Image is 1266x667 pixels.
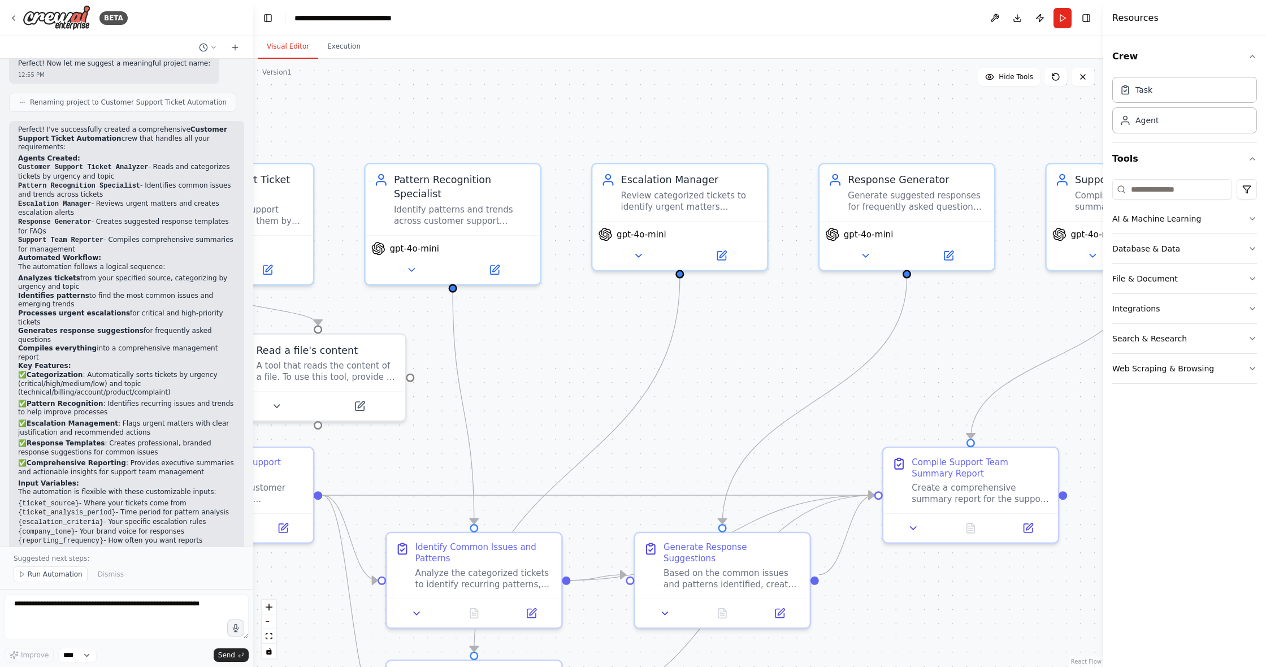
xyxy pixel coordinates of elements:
[18,459,235,477] p: ✅ : Provides executive summaries and actionable insights for support team management
[882,447,1060,544] div: Compile Support Team Summary ReportCreate a comprehensive summary report for the support team man...
[415,542,553,564] div: Identify Common Issues and Patterns
[394,204,532,227] div: Identify patterns and trends across customer support tickets, detecting common issues, recurring ...
[1112,41,1257,72] button: Crew
[18,371,235,397] p: ✅ : Automatically sorts tickets by urgency (critical/high/medium/low) and topic (technical/billin...
[27,400,103,408] strong: Pattern Recognition
[18,71,210,79] div: 12:55 PM
[18,488,235,497] p: The automation is flexible with these customizable inputs:
[23,5,90,31] img: Logo
[1045,163,1222,271] div: Support Team ReporterCompile comprehensive summaries and reports for the support team, including ...
[394,173,532,201] div: Pattern Recognition Specialist
[18,518,235,527] li: - Your specific escalation rules
[14,566,88,582] button: Run Automation
[621,173,759,187] div: Escalation Manager
[137,163,315,285] div: Customer Support Ticket AnalyzerAnalyze customer support tickets to categorize them by urgency (c...
[18,182,140,190] code: Pattern Recognition Specialist
[27,439,105,447] strong: Response Templates
[1112,175,1257,393] div: Tools
[18,292,89,300] strong: Identifies patterns
[385,532,563,629] div: Identify Common Issues and PatternsAnalyze the categorized tickets to identify recurring patterns...
[1112,72,1257,142] div: Crew
[318,35,370,59] button: Execution
[908,247,988,264] button: Open in side panel
[262,68,292,77] div: Version 1
[454,261,535,278] button: Open in side panel
[912,482,1050,505] div: Create a comprehensive summary report for the support team management combining all analysis resu...
[18,500,79,508] code: {ticket_source}
[18,344,235,362] li: into a comprehensive management report
[18,181,235,200] li: - Identifies common issues and trends across tickets
[617,229,666,240] span: gpt-4o-mini
[18,518,103,526] code: {escalation_criteria}
[999,72,1033,81] span: Hide Tools
[18,200,92,208] code: Escalation Manager
[18,527,235,537] li: - Your brand voice for responses
[256,343,358,357] div: Read a file's content
[389,243,439,254] span: gpt-4o-mini
[259,519,307,536] button: Open in side panel
[664,542,801,564] div: Generate Response Suggestions
[218,651,235,660] span: Send
[262,614,276,629] button: zoom out
[1070,229,1120,240] span: gpt-4o-mini
[964,279,1141,439] g: Edge from 30d62b07-9c45-40f6-aa8d-dc33e4855ed5 to cfe80659-3f92-4cd2-8b15-653ba347d7b2
[18,537,103,545] code: {reporting_frequency}
[444,605,504,622] button: No output available
[18,163,148,171] code: Customer Support Ticket Analyzer
[99,11,128,25] div: BETA
[18,218,235,236] li: - Creates suggested response templates for FAQs
[18,479,79,487] strong: Input Variables:
[940,519,1000,536] button: No output available
[14,554,240,563] p: Suggested next steps:
[322,488,874,503] g: Edge from 6494de18-9ce1-4495-a811-f2a3498bbcb2 to cfe80659-3f92-4cd2-8b15-653ba347d7b2
[1112,143,1257,175] button: Tools
[1112,294,1257,323] button: Integrations
[18,309,235,327] li: for critical and high-priority tickets
[1075,190,1213,213] div: Compile comprehensive summaries and reports for the support team, including ticket analysis resul...
[18,400,235,417] p: ✅ : Identifies recurring issues and trends to help improve processes
[18,508,235,518] li: - Time period for pattern analysis
[137,447,315,544] div: Analyze Customer Support TicketsRead and analyze customer support tickets from {ticket_source}. F...
[27,371,83,379] strong: Categorization
[18,309,130,317] strong: Processes urgent escalations
[467,279,687,652] g: Edge from d68cd5d1-41e6-46ab-8e0c-c6a2e26abcf3 to 3746189e-2982-4b3f-9714-e935b1692839
[18,200,235,218] li: - Reviews urgent matters and creates escalation alerts
[1004,519,1052,536] button: Open in side panel
[294,12,422,24] nav: breadcrumb
[634,532,811,629] div: Generate Response SuggestionsBased on the common issues and patterns identified, create suggested...
[18,154,80,162] strong: Agents Created:
[18,292,235,309] li: to find the most common issues and emerging trends
[446,293,482,524] g: Edge from 5a7f121d-9115-4108-bcf1-daf0695fb427 to c84e6833-ccc5-4bad-8d75-5d5ff89b0071
[229,333,407,422] div: FileReadToolRead a file's contentA tool that reads the content of a file. To use this tool, provi...
[167,204,305,227] div: Analyze customer support tickets to categorize them by urgency (critical, high, medium, low) and ...
[1112,264,1257,293] button: File & Document
[912,457,1050,479] div: Compile Support Team Summary Report
[92,566,129,582] button: Dismiss
[1112,324,1257,353] button: Search & Research
[848,190,986,213] div: Generate suggested responses for frequently asked questions and common issues. Create professiona...
[507,605,556,622] button: Open in side panel
[848,173,986,187] div: Response Generator
[214,648,249,662] button: Send
[681,247,761,264] button: Open in side panel
[364,163,541,285] div: Pattern Recognition SpecialistIdentify patterns and trends across customer support tickets, detec...
[1135,84,1152,96] div: Task
[27,459,126,467] strong: Comprehensive Reporting
[18,327,235,344] li: for frequently asked questions
[21,651,49,660] span: Improve
[18,59,210,68] p: Perfect! Now let me suggest a meaningful project name:
[18,274,80,282] strong: Analyzes tickets
[167,457,305,479] div: Analyze Customer Support Tickets
[18,528,75,536] code: {company_tone}
[30,98,227,107] span: Renaming project to Customer Support Ticket Automation
[226,41,244,54] button: Start a new chat
[18,125,227,142] strong: Customer Support Ticket Automation
[18,362,71,370] strong: Key Features:
[18,274,235,292] li: from your specified source, categorizing by urgency and topic
[18,218,92,226] code: Response Generator
[167,482,305,505] div: Read and analyze customer support tickets from {ticket_source}. For each ticket, extract and cate...
[98,570,124,579] span: Dismiss
[260,10,276,26] button: Hide left sidebar
[18,499,235,509] li: - Where your tickets come from
[621,190,759,213] div: Review categorized tickets to identify urgent matters requiring immediate escalation. Create esca...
